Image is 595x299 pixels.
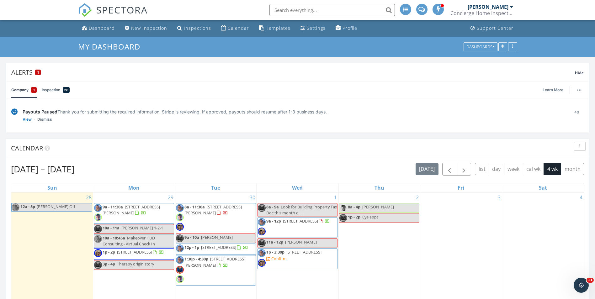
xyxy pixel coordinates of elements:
span: 9a - 11:30a [103,204,123,210]
a: Go to September 30, 2025 [248,192,257,202]
div: Calendar [228,25,249,31]
span: 10a - 10:45a [103,235,125,241]
a: Company Profile [333,23,360,34]
a: Dismiss [37,116,52,123]
iframe: Intercom live chat [574,278,589,293]
a: Thursday [373,183,385,192]
img: The Best Home Inspection Software - Spectora [78,3,92,17]
span: [STREET_ADDRESS][PERSON_NAME] [184,204,242,216]
a: Support Center [468,23,516,34]
span: 1p - 2p [103,249,115,255]
img: 21782.jpeg [258,204,266,212]
button: week [504,163,523,175]
span: [STREET_ADDRESS] [286,249,321,255]
span: Calendar [11,144,43,152]
a: Learn More [543,87,567,93]
a: Sunday [46,183,58,192]
a: 1p - 2p [STREET_ADDRESS] [94,248,174,260]
img: img_6995.jpeg [94,213,102,221]
div: Dashboard [89,25,115,31]
img: 6b3a64f5517946f8be71470930f78fd9.jpeg [94,235,102,243]
a: Settings [298,23,328,34]
span: 1p - 2p [348,214,360,220]
span: 1 [33,87,35,93]
img: 21782.jpeg [176,266,184,274]
img: img_20250908_131754236_hdr_4.jpg [258,228,266,235]
span: SPECTORA [96,3,148,16]
span: [STREET_ADDRESS] [283,218,318,224]
img: 6b3a64f5517946f8be71470930f78fd9.jpeg [176,204,184,212]
h2: [DATE] – [DATE] [11,163,74,175]
img: 6b3a64f5517946f8be71470930f78fd9.jpeg [258,249,266,257]
span: 1p - 3:30p [266,249,284,255]
a: Inspection [42,82,70,98]
a: My Dashboard [78,41,146,52]
img: 21782.jpeg [339,214,347,222]
img: 21782.jpeg [176,234,184,242]
span: Eye appt [362,214,378,220]
img: 6b3a64f5517946f8be71470930f78fd9.jpeg [176,244,184,252]
div: Dashboards [466,45,495,49]
button: month [561,163,584,175]
img: img_6995.jpeg [176,213,184,221]
a: Templates [257,23,293,34]
span: 12a - 5p [20,203,35,211]
span: 11a - 12p [266,239,283,245]
button: 4 wk [544,163,561,175]
span: 1 [37,70,39,75]
span: 3p - 4p [103,261,115,267]
span: 9a - 12p [266,218,281,224]
span: 10a - 11a [103,225,120,231]
div: New Inspection [131,25,167,31]
a: 1p - 3:30p [STREET_ADDRESS] [266,249,321,255]
img: img_20250908_131754236_hdr_4.jpg [176,223,184,231]
img: 6b3a64f5517946f8be71470930f78fd9.jpeg [12,203,19,211]
img: img_20250908_131754236_hdr_4.jpg [94,249,102,257]
a: SPECTORA [78,8,148,22]
div: Concierge Home Inspections, LLC [450,10,513,16]
a: New Inspection [122,23,170,34]
a: Go to September 28, 2025 [85,192,93,202]
span: Makeover HUD Consulting - Virtual Check In [103,235,155,247]
div: Settings [307,25,326,31]
img: 21782.jpeg [94,225,102,233]
span: 8a - 4p [348,204,360,210]
span: 8a - 11:30a [184,204,205,210]
a: Wednesday [291,183,304,192]
a: 9a - 11:30a [STREET_ADDRESS][PERSON_NAME] [94,203,174,224]
button: Dashboards [464,42,497,51]
img: img_6995.jpeg [176,275,184,283]
a: Dashboard [79,23,117,34]
div: Thank you for submitting the required information. Stripe is reviewing. If approved, payouts shou... [23,108,565,115]
a: 1p - 2p [STREET_ADDRESS] [103,249,164,255]
img: 21782.jpeg [94,261,102,269]
button: Previous [442,163,457,176]
span: Hide [575,70,584,76]
a: 1p - 3:30p [STREET_ADDRESS] Confirm [258,248,338,269]
div: Alerts [11,68,575,76]
a: 8a - 11:30a [STREET_ADDRESS][PERSON_NAME] [184,204,242,216]
span: [PERSON_NAME] Off [37,204,75,209]
a: Go to October 1, 2025 [333,192,338,202]
div: Confirm [271,256,287,261]
div: 4d [570,108,584,123]
span: 1:30p - 4:30p [184,256,208,262]
a: 12p - 1p [STREET_ADDRESS] [176,244,256,255]
a: Tuesday [210,183,221,192]
a: 9a - 11:30a [STREET_ADDRESS][PERSON_NAME] [103,204,160,216]
img: img_20250908_131754236_hdr_4.jpg [258,259,266,267]
span: Look for Building Property Tax Doc this month d... [266,204,337,216]
span: 8a - 9a [266,204,279,210]
a: Calendar [219,23,252,34]
a: 1:30p - 4:30p [STREET_ADDRESS][PERSON_NAME] [184,256,245,268]
img: 6b3a64f5517946f8be71470930f78fd9.jpeg [176,256,184,264]
span: [STREET_ADDRESS] [201,244,236,250]
button: Next [457,163,471,176]
a: 1:30p - 4:30p [STREET_ADDRESS][PERSON_NAME] [176,255,256,286]
div: Support Center [477,25,513,31]
span: [PERSON_NAME] [201,234,233,240]
a: Go to October 2, 2025 [415,192,420,202]
span: 12p - 1p [184,244,199,250]
button: list [475,163,489,175]
button: day [489,163,504,175]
